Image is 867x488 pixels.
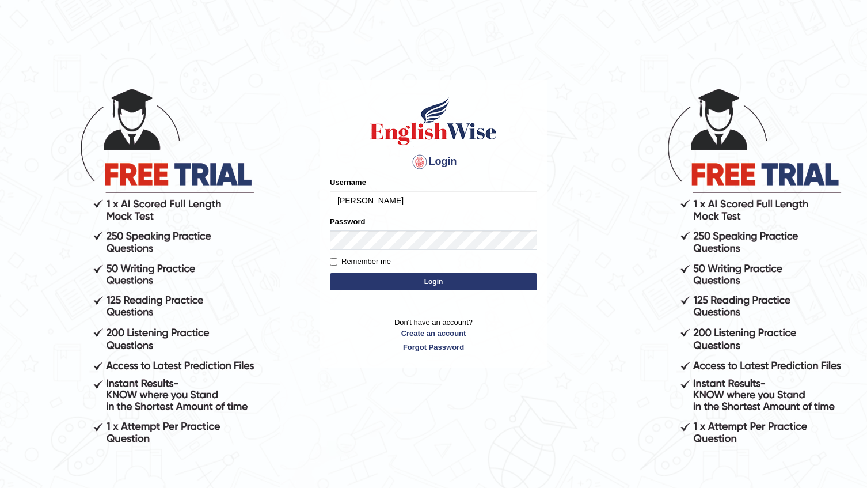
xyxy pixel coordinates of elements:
label: Username [330,177,366,188]
a: Create an account [330,328,537,339]
p: Don't have an account? [330,317,537,353]
a: Forgot Password [330,342,537,353]
h4: Login [330,153,537,171]
label: Password [330,216,365,227]
img: Logo of English Wise sign in for intelligent practice with AI [368,95,499,147]
input: Remember me [330,258,337,266]
button: Login [330,273,537,290]
label: Remember me [330,256,391,267]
